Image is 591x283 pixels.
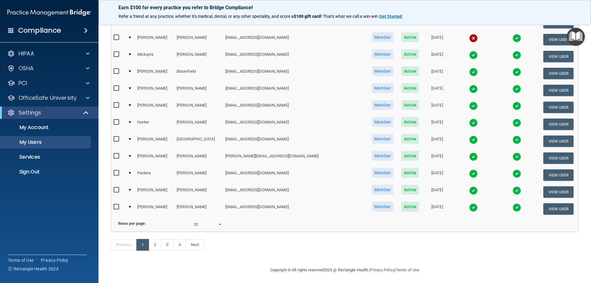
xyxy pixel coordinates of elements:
span: Active [401,185,419,195]
a: Privacy Policy [41,257,69,263]
td: [GEOGRAPHIC_DATA] [174,133,223,150]
a: Previous [111,239,137,251]
button: View User [543,186,574,198]
span: Active [401,151,419,161]
a: 2 [149,239,161,251]
img: cross.ca9f0e7f.svg [469,34,478,42]
td: [PERSON_NAME] [135,31,174,48]
td: [DATE] [423,200,452,217]
td: [PERSON_NAME] [174,200,223,217]
td: [DATE] [423,99,452,116]
span: Member [372,66,393,76]
span: Member [372,168,393,178]
td: [PERSON_NAME] [174,116,223,133]
a: OSHA [7,65,90,72]
p: OfficeSafe University [18,94,77,102]
a: 1 [136,239,149,251]
span: Member [372,202,393,212]
td: [DATE] [423,116,452,133]
img: tick.e7d51cea.svg [513,135,521,144]
td: [EMAIL_ADDRESS][DOMAIN_NAME] [223,133,368,150]
span: Member [372,185,393,195]
td: [PERSON_NAME] [174,82,223,99]
td: [PERSON_NAME] [174,150,223,167]
span: Member [372,151,393,161]
button: View User [543,135,574,147]
span: Active [401,168,419,178]
td: [DATE] [423,133,452,150]
span: ! That's what we call a win-win. [321,14,379,19]
a: Terms of Use [396,268,419,272]
span: Ⓒ Rectangle Health 2024 [8,266,58,272]
td: [EMAIL_ADDRESS][DOMAIN_NAME] [223,200,368,217]
img: tick.e7d51cea.svg [513,68,521,76]
img: tick.e7d51cea.svg [513,102,521,110]
button: Open Resource Center [567,28,585,46]
span: Member [372,134,393,144]
p: Earn $100 for every practice you refer to Bridge Compliance! [119,5,571,10]
td: [DATE] [423,48,452,65]
p: OSHA [18,65,34,72]
button: View User [543,203,574,215]
img: tick.e7d51cea.svg [469,203,478,212]
img: tick.e7d51cea.svg [513,186,521,195]
td: [EMAIL_ADDRESS][DOMAIN_NAME] [223,48,368,65]
span: Active [401,117,419,127]
a: Next [186,239,204,251]
strong: $100 gift card [294,14,321,19]
span: Active [401,32,419,42]
strong: Get Started [379,14,402,19]
button: View User [543,68,574,79]
td: [EMAIL_ADDRESS][DOMAIN_NAME] [223,167,368,184]
span: Member [372,117,393,127]
td: [DATE] [423,167,452,184]
td: Hunter [135,116,174,133]
a: Privacy Policy [370,268,394,272]
span: Member [372,83,393,93]
p: Sign Out [4,169,88,175]
img: tick.e7d51cea.svg [513,203,521,212]
td: [EMAIL_ADDRESS][DOMAIN_NAME] [223,65,368,82]
a: HIPAA [7,50,90,57]
img: tick.e7d51cea.svg [469,102,478,110]
img: tick.e7d51cea.svg [469,152,478,161]
td: [PERSON_NAME] [135,150,174,167]
button: View User [543,119,574,130]
img: tick.e7d51cea.svg [469,186,478,195]
td: [PERSON_NAME][EMAIL_ADDRESS][DOMAIN_NAME] [223,150,368,167]
a: Settings [7,109,89,116]
td: [PERSON_NAME] [135,133,174,150]
span: Active [401,66,419,76]
td: [PERSON_NAME] [135,184,174,200]
img: tick.e7d51cea.svg [469,51,478,59]
td: [DATE] [423,184,452,200]
a: OfficeSafe University [7,94,90,102]
a: Terms of Use [8,257,34,263]
img: tick.e7d51cea.svg [513,34,521,42]
h4: Compliance [18,26,61,35]
span: Active [401,83,419,93]
td: [DATE] [423,31,452,48]
img: tick.e7d51cea.svg [469,68,478,76]
img: tick.e7d51cea.svg [513,51,521,59]
img: tick.e7d51cea.svg [469,85,478,93]
td: [PERSON_NAME] [174,167,223,184]
img: tick.e7d51cea.svg [513,85,521,93]
td: [EMAIL_ADDRESS][DOMAIN_NAME] [223,31,368,48]
td: [DATE] [423,65,452,82]
img: tick.e7d51cea.svg [469,135,478,144]
p: HIPAA [18,50,34,57]
p: My Users [4,139,88,145]
td: [DATE] [423,150,452,167]
button: View User [543,34,574,45]
td: Pantera [135,167,174,184]
img: tick.e7d51cea.svg [469,169,478,178]
span: Member [372,100,393,110]
span: Active [401,100,419,110]
button: View User [543,152,574,164]
img: PMB logo [7,6,91,19]
span: Active [401,202,419,212]
td: [PERSON_NAME] [135,99,174,116]
div: Copyright © All rights reserved 2025 @ Rectangle Health | | [232,260,457,280]
td: [PERSON_NAME] [174,31,223,48]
